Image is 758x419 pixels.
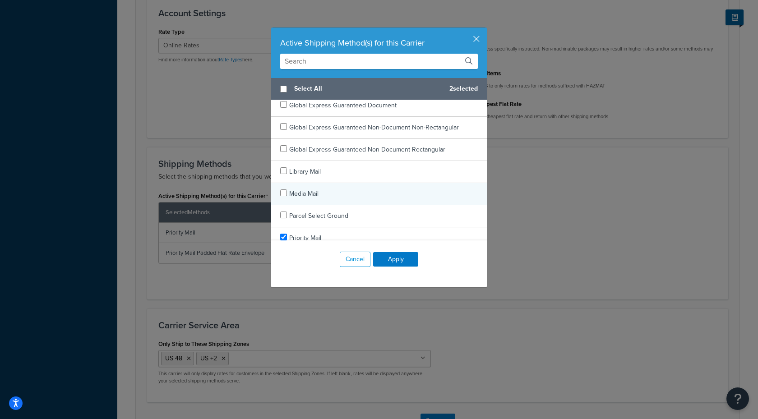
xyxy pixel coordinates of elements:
[340,252,370,267] button: Cancel
[289,101,397,110] span: Global Express Guaranteed Document
[271,78,487,100] div: 2 selected
[289,123,459,132] span: Global Express Guaranteed Non-Document Non-Rectangular
[280,37,478,49] div: Active Shipping Method(s) for this Carrier
[289,233,321,243] span: Priority Mail
[289,211,348,221] span: Parcel Select Ground
[373,252,418,267] button: Apply
[289,167,321,176] span: Library Mail
[289,189,319,198] span: Media Mail
[294,83,442,95] span: Select All
[280,54,478,69] input: Search
[289,145,445,154] span: Global Express Guaranteed Non-Document Rectangular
